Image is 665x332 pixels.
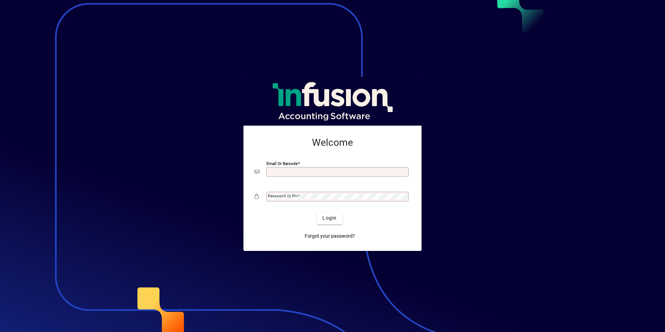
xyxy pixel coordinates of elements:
mat-label: Password or Pin [268,193,298,198]
h2: Welcome [255,137,410,149]
span: Login [322,214,337,222]
mat-label: Email or Barcode [266,161,298,166]
span: Forgot your password? [305,232,355,240]
a: Forgot your password? [302,230,358,243]
button: Login [317,212,342,224]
